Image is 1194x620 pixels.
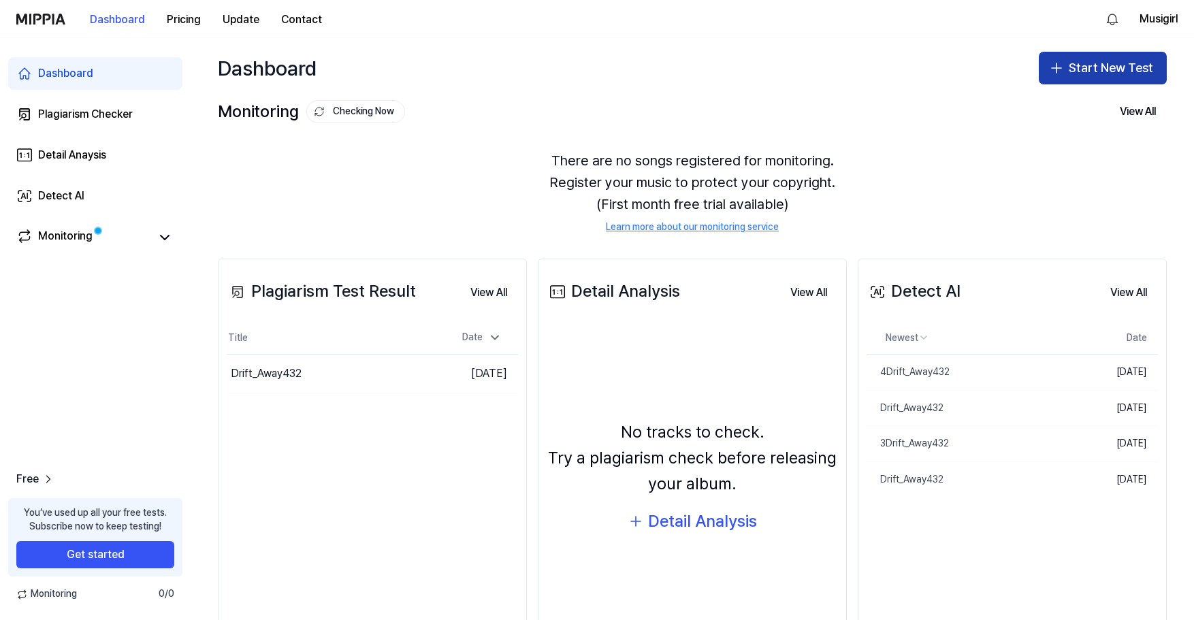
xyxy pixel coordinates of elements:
button: View All [1099,279,1158,306]
div: Date [457,327,507,348]
a: View All [1099,278,1158,306]
td: [DATE] [445,355,518,393]
a: View All [779,278,838,306]
div: 4Drift_Away432 [867,365,950,379]
div: 3Drift_Away432 [867,437,949,451]
a: 3Drift_Away432 [867,426,1079,461]
button: View All [779,279,838,306]
button: Musigirl [1140,11,1178,27]
button: Pricing [156,6,212,33]
div: Plagiarism Test Result [227,278,416,304]
td: [DATE] [1079,461,1158,497]
div: No tracks to check. Try a plagiarism check before releasing your album. [547,419,838,497]
div: Dashboard [218,52,317,84]
img: logo [16,14,65,25]
button: Start New Test [1039,52,1167,84]
button: Get started [16,541,174,568]
span: 0 / 0 [159,587,174,601]
a: Detect AI [8,180,182,212]
div: Drift_Away432 [867,402,943,415]
button: View All [1109,98,1167,125]
a: Drift_Away432 [867,391,1079,426]
span: Free [16,471,39,487]
button: Update [212,6,270,33]
div: Monitoring [218,99,405,125]
a: Free [16,471,55,487]
button: Checking Now [306,100,405,123]
img: 알림 [1104,11,1120,27]
div: Detail Analysis [648,508,757,534]
a: Detail Anaysis [8,139,182,172]
a: Learn more about our monitoring service [606,221,779,234]
a: Update [212,1,270,38]
button: Dashboard [79,6,156,33]
a: Dashboard [8,57,182,90]
a: Drift_Away432 [867,462,1079,497]
div: Detail Analysis [547,278,680,304]
button: Contact [270,6,333,33]
span: Monitoring [16,587,77,601]
td: [DATE] [1079,390,1158,426]
button: View All [459,279,518,306]
div: Detect AI [38,188,84,204]
div: Drift_Away432 [231,365,302,382]
div: You’ve used up all your free tests. Subscribe now to keep testing! [24,506,167,533]
td: [DATE] [1079,426,1158,462]
th: Date [1079,322,1158,355]
div: There are no songs registered for monitoring. Register your music to protect your copyright. (Fir... [218,133,1167,250]
div: Monitoring [38,228,93,247]
a: View All [459,278,518,306]
div: Dashboard [38,65,93,82]
div: Drift_Away432 [867,473,943,487]
button: Detail Analysis [628,508,757,534]
a: Plagiarism Checker [8,98,182,131]
div: Detail Anaysis [38,147,106,163]
th: Title [227,322,445,355]
div: Detect AI [867,278,961,304]
div: Plagiarism Checker [38,106,133,123]
a: Monitoring [16,228,150,247]
td: [DATE] [1079,355,1158,391]
a: 4Drift_Away432 [867,355,1079,390]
